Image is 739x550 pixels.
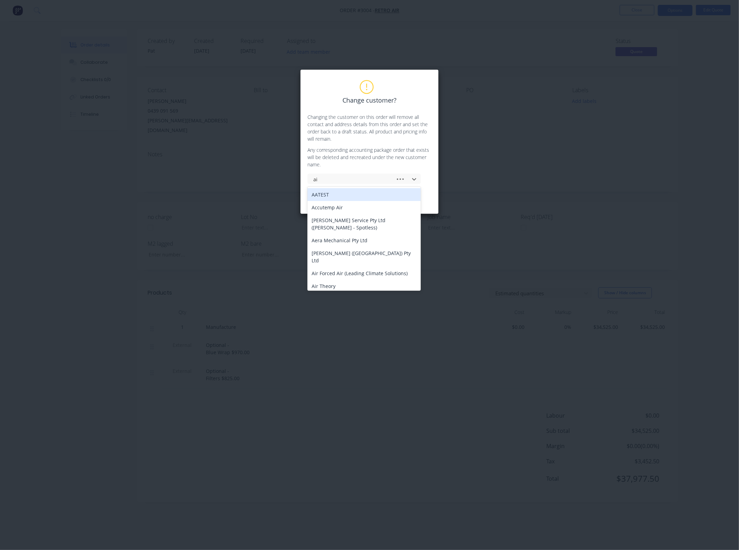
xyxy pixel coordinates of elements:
div: [PERSON_NAME] ([GEOGRAPHIC_DATA]) Pty Ltd [307,247,421,267]
div: Aera Mechanical Pty Ltd [307,234,421,247]
p: Changing the customer on this order will remove all contact and address details from this order a... [307,113,432,142]
div: [PERSON_NAME] Service Pty Ltd ([PERSON_NAME] - Spotless) [307,214,421,234]
div: Air Forced Air (Leading Climate Solutions) [307,267,421,280]
div: Accutemp Air [307,201,421,214]
div: Air Theory [307,280,421,293]
span: Change customer? [342,96,397,105]
div: AATEST [307,188,421,201]
p: Any corresponding accounting package order that exists will be deleted and recreated under the ne... [307,146,432,168]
